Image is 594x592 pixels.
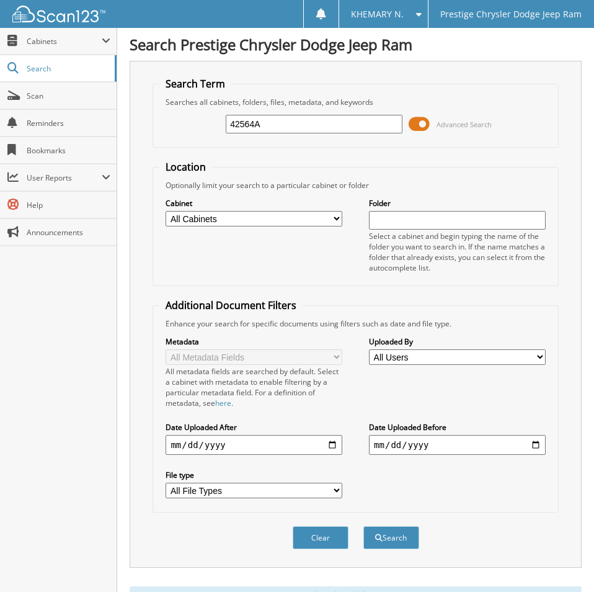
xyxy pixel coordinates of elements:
label: Folder [369,198,545,209]
div: All metadata fields are searched by default. Select a cabinet with metadata to enable filtering b... [166,366,342,408]
legend: Location [159,160,212,174]
div: Select a cabinet and begin typing the name of the folder you want to search in. If the name match... [369,231,545,273]
button: Clear [293,526,348,549]
span: Search [27,63,109,74]
label: Cabinet [166,198,342,209]
span: Scan [27,91,110,101]
label: Date Uploaded Before [369,422,545,433]
input: end [369,435,545,455]
h1: Search Prestige Chrysler Dodge Jeep Ram [130,34,582,55]
input: start [166,435,342,455]
legend: Search Term [159,77,231,91]
a: here [215,398,231,408]
div: Searches all cabinets, folders, files, metadata, and keywords [159,97,551,107]
span: Help [27,200,110,210]
div: Enhance your search for specific documents using filters such as date and file type. [159,318,551,329]
span: Advanced Search [437,120,492,129]
span: User Reports [27,173,102,183]
span: KHEMARY N. [351,11,404,18]
label: Date Uploaded After [166,422,342,433]
span: Bookmarks [27,145,110,156]
div: Optionally limit your search to a particular cabinet or folder [159,180,551,191]
legend: Additional Document Filters [159,298,303,312]
button: Search [363,526,419,549]
img: scan123-logo-white.svg [12,6,105,22]
label: File type [166,470,342,480]
span: Cabinets [27,36,102,47]
span: Announcements [27,227,110,238]
span: Prestige Chrysler Dodge Jeep Ram [440,11,582,18]
label: Uploaded By [369,336,545,347]
span: Reminders [27,118,110,128]
label: Metadata [166,336,342,347]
